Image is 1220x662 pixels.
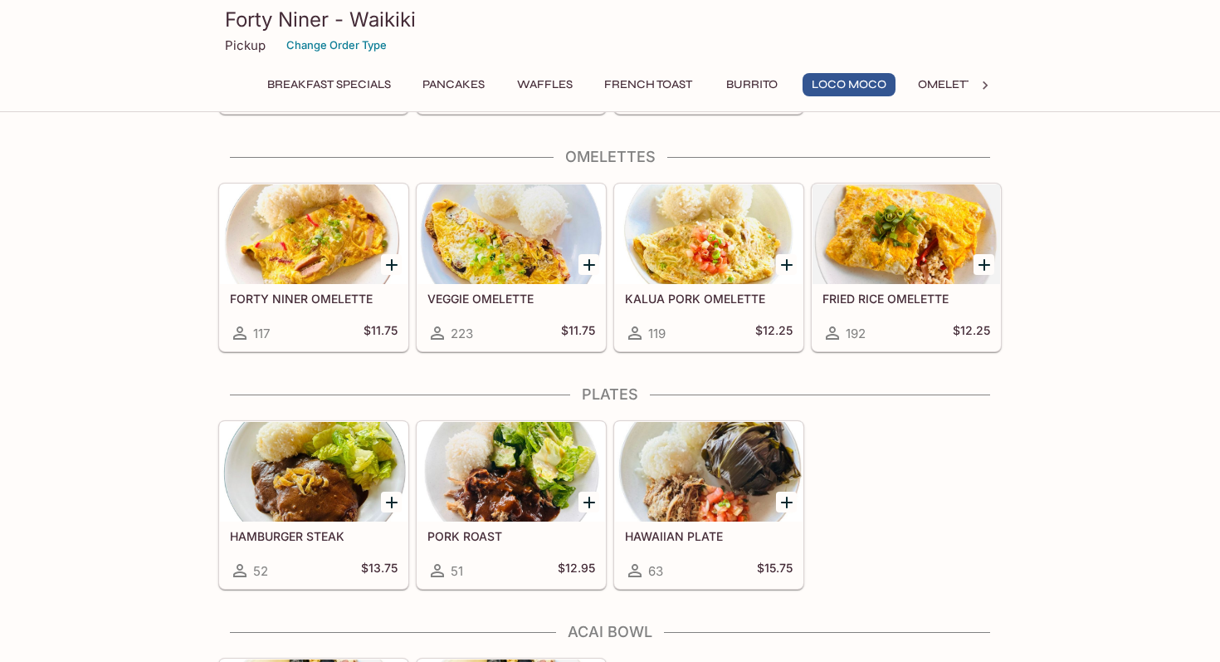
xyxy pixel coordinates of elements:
button: Add HAMBURGER STEAK [381,492,402,512]
span: 192 [846,326,866,341]
a: HAWAIIAN PLATE63$15.75 [614,421,803,589]
span: 119 [648,326,666,341]
h5: $12.25 [953,323,990,343]
a: FRIED RICE OMELETTE192$12.25 [812,184,1001,351]
a: PORK ROAST51$12.95 [417,421,606,589]
button: Change Order Type [279,32,394,58]
button: Breakfast Specials [258,73,400,96]
h3: Forty Niner - Waikiki [225,7,995,32]
button: Add FORTY NINER OMELETTE [381,254,402,275]
button: Add PORK ROAST [578,492,599,512]
h5: $15.75 [757,561,793,581]
h5: $11.75 [364,323,398,343]
a: VEGGIE OMELETTE223$11.75 [417,184,606,351]
button: French Toast [595,73,701,96]
div: KALUA PORK OMELETTE [615,184,803,284]
button: Burrito [715,73,789,96]
h5: $13.75 [361,561,398,581]
button: Add KALUA PORK OMELETTE [776,254,797,275]
h5: FORTY NINER OMELETTE [230,292,398,306]
a: KALUA PORK OMELETTE119$12.25 [614,184,803,351]
h5: $12.25 [755,323,793,343]
h5: VEGGIE OMELETTE [427,292,595,306]
div: FRIED RICE OMELETTE [813,184,1000,284]
button: Loco Moco [803,73,895,96]
div: PORK ROAST [417,422,605,522]
button: Pancakes [413,73,494,96]
span: 51 [451,563,463,579]
h5: $12.95 [558,561,595,581]
button: Add VEGGIE OMELETTE [578,254,599,275]
h4: Acai Bowl [218,623,1002,641]
span: 117 [253,326,270,341]
h5: PORK ROAST [427,529,595,543]
h5: FRIED RICE OMELETTE [822,292,990,306]
h4: Omelettes [218,148,1002,166]
h4: Plates [218,385,1002,404]
h5: HAWAIIAN PLATE [625,529,793,543]
button: Waffles [507,73,582,96]
button: Add FRIED RICE OMELETTE [974,254,994,275]
button: Add HAWAIIAN PLATE [776,492,797,512]
a: FORTY NINER OMELETTE117$11.75 [219,184,408,351]
h5: $11.75 [561,323,595,343]
h5: HAMBURGER STEAK [230,529,398,543]
span: 63 [648,563,663,579]
div: HAWAIIAN PLATE [615,422,803,522]
h5: KALUA PORK OMELETTE [625,292,793,306]
div: VEGGIE OMELETTE [417,184,605,284]
div: FORTY NINER OMELETTE [220,184,407,284]
a: HAMBURGER STEAK52$13.75 [219,421,408,589]
span: 52 [253,563,268,579]
div: HAMBURGER STEAK [220,422,407,522]
span: 223 [451,326,473,341]
button: Omelettes [909,73,996,96]
p: Pickup [225,37,266,53]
